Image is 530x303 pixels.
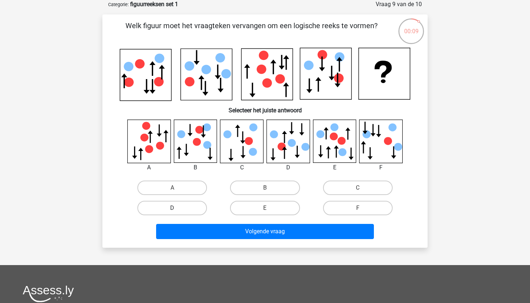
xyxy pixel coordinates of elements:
[398,18,425,36] div: 00:09
[354,163,408,172] div: F
[23,285,74,302] img: Assessly logo
[168,163,223,172] div: B
[137,181,207,195] label: A
[230,181,300,195] label: B
[130,1,178,8] strong: figuurreeksen set 1
[308,163,362,172] div: E
[122,163,176,172] div: A
[114,101,416,114] h6: Selecteer het juiste antwoord
[215,163,269,172] div: C
[108,2,129,7] small: Categorie:
[323,181,393,195] label: C
[261,163,315,172] div: D
[114,20,389,42] p: Welk figuur moet het vraagteken vervangen om een logische reeks te vormen?
[323,201,393,215] label: F
[230,201,300,215] label: E
[156,224,374,239] button: Volgende vraag
[137,201,207,215] label: D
